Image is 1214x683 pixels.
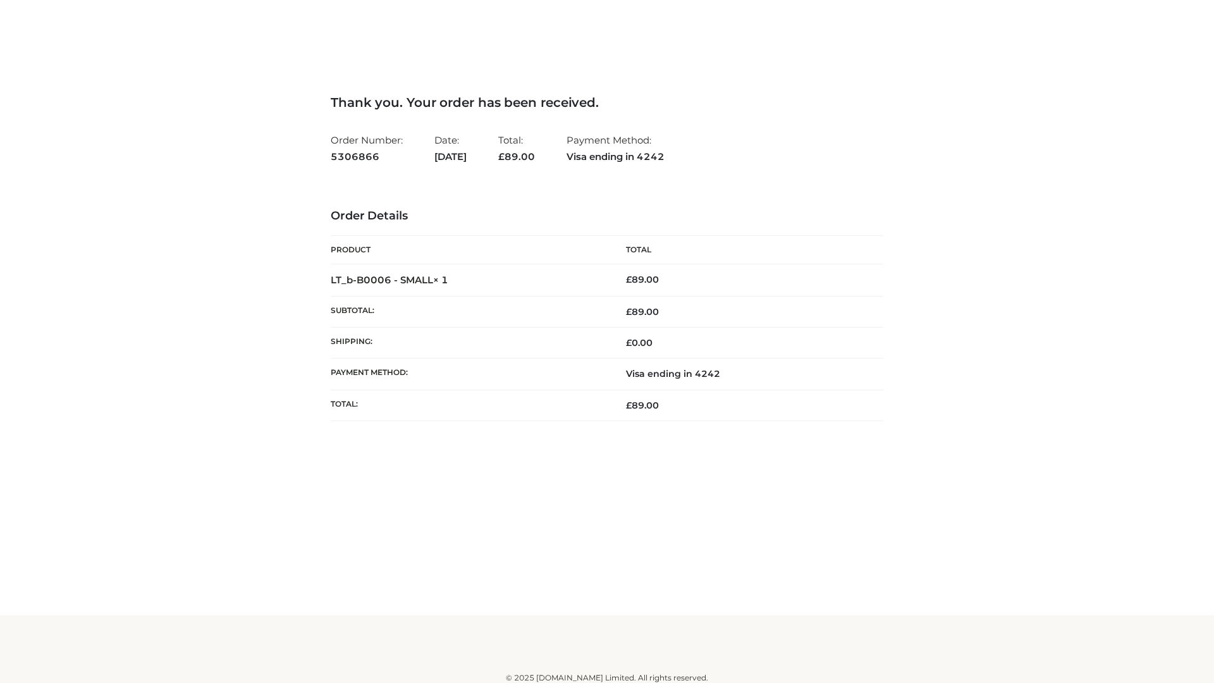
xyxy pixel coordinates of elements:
span: 89.00 [626,400,659,411]
li: Total: [498,129,535,168]
th: Subtotal: [331,296,607,327]
span: £ [626,337,632,348]
th: Shipping: [331,328,607,359]
h3: Thank you. Your order has been received. [331,95,883,110]
th: Total [607,236,883,264]
strong: × 1 [433,274,448,286]
span: £ [498,151,505,163]
li: Order Number: [331,129,403,168]
h3: Order Details [331,209,883,223]
strong: LT_b-B0006 - SMALL [331,274,448,286]
span: 89.00 [626,306,659,317]
span: £ [626,274,632,285]
bdi: 0.00 [626,337,653,348]
span: £ [626,306,632,317]
strong: 5306866 [331,149,403,165]
strong: [DATE] [434,149,467,165]
th: Product [331,236,607,264]
strong: Visa ending in 4242 [567,149,665,165]
td: Visa ending in 4242 [607,359,883,390]
bdi: 89.00 [626,274,659,285]
th: Total: [331,390,607,421]
span: £ [626,400,632,411]
th: Payment method: [331,359,607,390]
li: Date: [434,129,467,168]
span: 89.00 [498,151,535,163]
li: Payment Method: [567,129,665,168]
